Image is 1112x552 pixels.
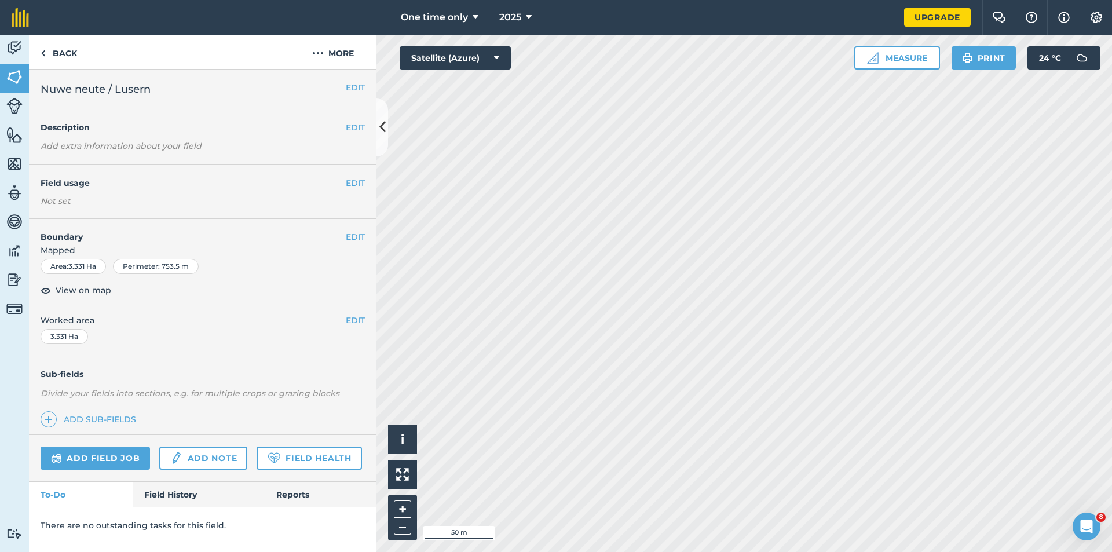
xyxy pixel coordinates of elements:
[41,81,151,97] span: Nuwe neute / Lusern
[133,482,264,507] a: Field History
[257,447,361,470] a: Field Health
[1070,46,1093,70] img: svg+xml;base64,PD94bWwgdmVyc2lvbj0iMS4wIiBlbmNvZGluZz0idXRmLTgiPz4KPCEtLSBHZW5lcmF0b3I6IEFkb2JlIE...
[41,177,346,189] h4: Field usage
[346,231,365,243] button: EDIT
[41,46,46,60] img: svg+xml;base64,PHN2ZyB4bWxucz0iaHR0cDovL3d3dy53My5vcmcvMjAwMC9zdmciIHdpZHRoPSI5IiBoZWlnaHQ9IjI0Ii...
[6,213,23,231] img: svg+xml;base64,PD94bWwgdmVyc2lvbj0iMS4wIiBlbmNvZGluZz0idXRmLTgiPz4KPCEtLSBHZW5lcmF0b3I6IEFkb2JlIE...
[312,46,324,60] img: svg+xml;base64,PHN2ZyB4bWxucz0iaHR0cDovL3d3dy53My5vcmcvMjAwMC9zdmciIHdpZHRoPSIyMCIgaGVpZ2h0PSIyNC...
[394,500,411,518] button: +
[6,39,23,57] img: svg+xml;base64,PD94bWwgdmVyc2lvbj0iMS4wIiBlbmNvZGluZz0idXRmLTgiPz4KPCEtLSBHZW5lcmF0b3I6IEFkb2JlIE...
[29,244,376,257] span: Mapped
[904,8,971,27] a: Upgrade
[1073,513,1100,540] iframe: Intercom live chat
[346,177,365,189] button: EDIT
[6,528,23,539] img: svg+xml;base64,PD94bWwgdmVyc2lvbj0iMS4wIiBlbmNvZGluZz0idXRmLTgiPz4KPCEtLSBHZW5lcmF0b3I6IEFkb2JlIE...
[113,259,199,274] div: Perimeter : 753.5 m
[56,284,111,297] span: View on map
[6,242,23,259] img: svg+xml;base64,PD94bWwgdmVyc2lvbj0iMS4wIiBlbmNvZGluZz0idXRmLTgiPz4KPCEtLSBHZW5lcmF0b3I6IEFkb2JlIE...
[41,314,365,327] span: Worked area
[1025,12,1038,23] img: A question mark icon
[6,126,23,144] img: svg+xml;base64,PHN2ZyB4bWxucz0iaHR0cDovL3d3dy53My5vcmcvMjAwMC9zdmciIHdpZHRoPSI1NiIgaGVpZ2h0PSI2MC...
[394,518,411,535] button: –
[12,8,29,27] img: fieldmargin Logo
[159,447,247,470] a: Add note
[346,314,365,327] button: EDIT
[29,219,346,243] h4: Boundary
[854,46,940,70] button: Measure
[6,271,23,288] img: svg+xml;base64,PD94bWwgdmVyc2lvbj0iMS4wIiBlbmNvZGluZz0idXRmLTgiPz4KPCEtLSBHZW5lcmF0b3I6IEFkb2JlIE...
[29,482,133,507] a: To-Do
[1039,46,1061,70] span: 24 ° C
[29,368,376,381] h4: Sub-fields
[41,283,111,297] button: View on map
[1096,513,1106,522] span: 8
[1089,12,1103,23] img: A cog icon
[41,329,88,344] div: 3.331 Ha
[41,411,141,427] a: Add sub-fields
[265,482,376,507] a: Reports
[400,46,511,70] button: Satellite (Azure)
[41,195,365,207] div: Not set
[41,283,51,297] img: svg+xml;base64,PHN2ZyB4bWxucz0iaHR0cDovL3d3dy53My5vcmcvMjAwMC9zdmciIHdpZHRoPSIxOCIgaGVpZ2h0PSIyNC...
[290,35,376,69] button: More
[499,10,521,24] span: 2025
[41,141,202,151] em: Add extra information about your field
[29,35,89,69] a: Back
[346,121,365,134] button: EDIT
[6,155,23,173] img: svg+xml;base64,PHN2ZyB4bWxucz0iaHR0cDovL3d3dy53My5vcmcvMjAwMC9zdmciIHdpZHRoPSI1NiIgaGVpZ2h0PSI2MC...
[45,412,53,426] img: svg+xml;base64,PHN2ZyB4bWxucz0iaHR0cDovL3d3dy53My5vcmcvMjAwMC9zdmciIHdpZHRoPSIxNCIgaGVpZ2h0PSIyNC...
[41,447,150,470] a: Add field job
[401,432,404,447] span: i
[41,259,106,274] div: Area : 3.331 Ha
[170,451,182,465] img: svg+xml;base64,PD94bWwgdmVyc2lvbj0iMS4wIiBlbmNvZGluZz0idXRmLTgiPz4KPCEtLSBHZW5lcmF0b3I6IEFkb2JlIE...
[396,468,409,481] img: Four arrows, one pointing top left, one top right, one bottom right and the last bottom left
[1027,46,1100,70] button: 24 °C
[962,51,973,65] img: svg+xml;base64,PHN2ZyB4bWxucz0iaHR0cDovL3d3dy53My5vcmcvMjAwMC9zdmciIHdpZHRoPSIxOSIgaGVpZ2h0PSIyNC...
[41,121,365,134] h4: Description
[1058,10,1070,24] img: svg+xml;base64,PHN2ZyB4bWxucz0iaHR0cDovL3d3dy53My5vcmcvMjAwMC9zdmciIHdpZHRoPSIxNyIgaGVpZ2h0PSIxNy...
[6,301,23,317] img: svg+xml;base64,PD94bWwgdmVyc2lvbj0iMS4wIiBlbmNvZGluZz0idXRmLTgiPz4KPCEtLSBHZW5lcmF0b3I6IEFkb2JlIE...
[6,184,23,202] img: svg+xml;base64,PD94bWwgdmVyc2lvbj0iMS4wIiBlbmNvZGluZz0idXRmLTgiPz4KPCEtLSBHZW5lcmF0b3I6IEFkb2JlIE...
[51,451,62,465] img: svg+xml;base64,PD94bWwgdmVyc2lvbj0iMS4wIiBlbmNvZGluZz0idXRmLTgiPz4KPCEtLSBHZW5lcmF0b3I6IEFkb2JlIE...
[867,52,879,64] img: Ruler icon
[388,425,417,454] button: i
[401,10,468,24] span: One time only
[992,12,1006,23] img: Two speech bubbles overlapping with the left bubble in the forefront
[952,46,1016,70] button: Print
[41,388,339,399] em: Divide your fields into sections, e.g. for multiple crops or grazing blocks
[41,519,365,532] p: There are no outstanding tasks for this field.
[6,98,23,114] img: svg+xml;base64,PD94bWwgdmVyc2lvbj0iMS4wIiBlbmNvZGluZz0idXRmLTgiPz4KPCEtLSBHZW5lcmF0b3I6IEFkb2JlIE...
[346,81,365,94] button: EDIT
[6,68,23,86] img: svg+xml;base64,PHN2ZyB4bWxucz0iaHR0cDovL3d3dy53My5vcmcvMjAwMC9zdmciIHdpZHRoPSI1NiIgaGVpZ2h0PSI2MC...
